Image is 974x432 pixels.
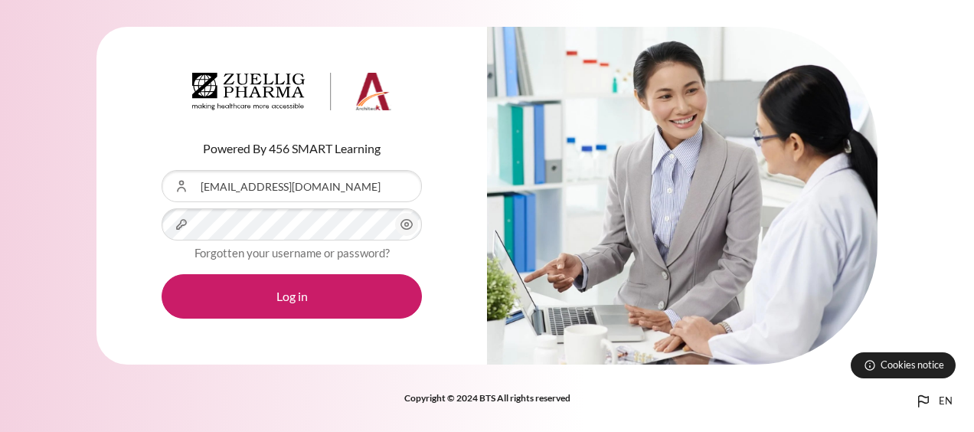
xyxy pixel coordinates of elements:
[851,352,956,378] button: Cookies notice
[162,170,422,202] input: Username or Email Address
[404,392,570,404] strong: Copyright © 2024 BTS All rights reserved
[162,139,422,158] p: Powered By 456 SMART Learning
[939,394,953,409] span: en
[162,274,422,319] button: Log in
[192,73,391,117] a: Architeck
[192,73,391,111] img: Architeck
[881,358,944,372] span: Cookies notice
[908,386,959,417] button: Languages
[194,246,390,260] a: Forgotten your username or password?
